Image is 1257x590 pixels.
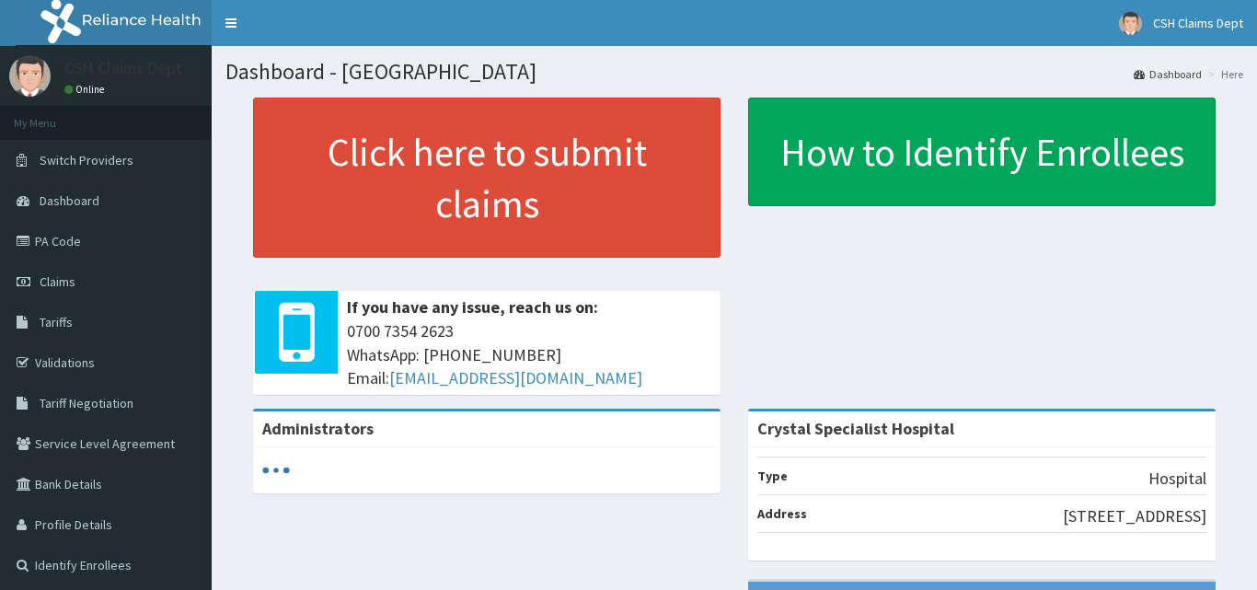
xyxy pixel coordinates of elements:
p: Hospital [1148,467,1206,491]
a: [EMAIL_ADDRESS][DOMAIN_NAME] [389,367,642,388]
h1: Dashboard - [GEOGRAPHIC_DATA] [225,60,1243,84]
svg: audio-loading [262,457,290,484]
span: Claims [40,273,75,290]
b: If you have any issue, reach us on: [347,296,598,318]
a: Dashboard [1134,66,1202,82]
strong: Crystal Specialist Hospital [757,418,954,439]
a: Click here to submit claims [253,98,721,258]
span: CSH Claims Dept [1153,15,1243,31]
img: User Image [9,55,51,97]
img: User Image [1119,12,1142,35]
b: Address [757,505,807,522]
b: Type [757,468,788,484]
span: 0700 7354 2623 WhatsApp: [PHONE_NUMBER] Email: [347,319,711,390]
span: Dashboard [40,192,99,209]
p: CSH Claims Dept [64,60,183,76]
span: Switch Providers [40,152,133,168]
p: [STREET_ADDRESS] [1063,504,1206,528]
span: Tariff Negotiation [40,395,133,411]
a: How to Identify Enrollees [748,98,1216,206]
span: Tariffs [40,314,73,330]
a: Online [64,83,109,96]
b: Administrators [262,418,374,439]
li: Here [1204,66,1243,82]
